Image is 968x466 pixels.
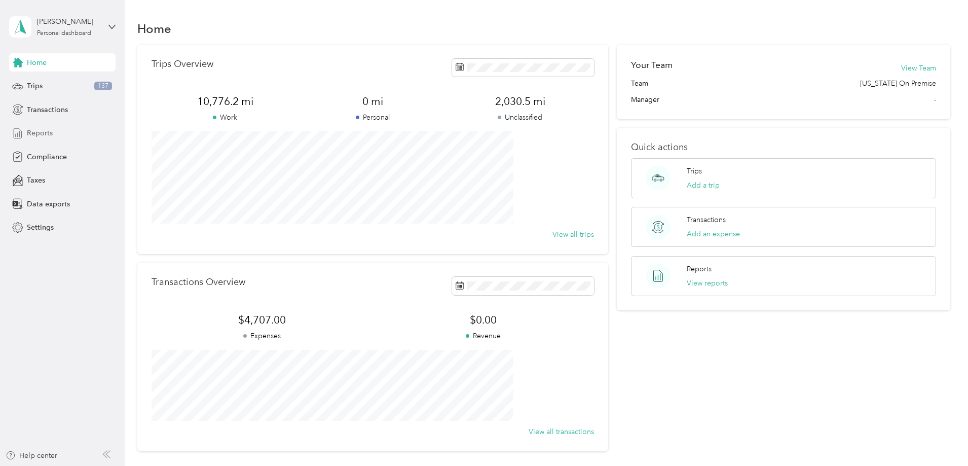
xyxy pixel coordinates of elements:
span: Manager [631,94,659,105]
p: Trips [687,166,702,176]
span: [US_STATE] On Premise [860,78,936,89]
p: Trips Overview [152,59,213,69]
p: Quick actions [631,142,936,153]
div: [PERSON_NAME] [37,16,100,27]
p: Reports [687,264,712,274]
button: View reports [687,278,728,289]
span: Taxes [27,175,45,186]
button: View all trips [552,229,594,240]
span: Transactions [27,104,68,115]
span: Team [631,78,648,89]
p: Expenses [152,331,373,341]
p: Unclassified [446,112,594,123]
span: Reports [27,128,53,138]
button: Add an expense [687,229,740,239]
p: Work [152,112,299,123]
span: Data exports [27,199,70,209]
span: Home [27,57,47,68]
span: 137 [94,82,112,91]
button: View all transactions [529,426,594,437]
div: Personal dashboard [37,30,91,37]
h2: Your Team [631,59,673,71]
p: Personal [299,112,446,123]
p: Transactions [687,214,726,225]
button: Help center [6,450,57,461]
span: $4,707.00 [152,313,373,327]
span: Settings [27,222,54,233]
span: 0 mi [299,94,446,109]
span: $0.00 [373,313,593,327]
p: Revenue [373,331,593,341]
span: 10,776.2 mi [152,94,299,109]
span: 2,030.5 mi [446,94,594,109]
button: Add a trip [687,180,720,191]
h1: Home [137,23,171,34]
span: Trips [27,81,43,91]
button: View Team [901,63,936,74]
p: Transactions Overview [152,277,245,288]
iframe: Everlance-gr Chat Button Frame [911,409,968,466]
span: - [934,94,936,105]
span: Compliance [27,152,67,162]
